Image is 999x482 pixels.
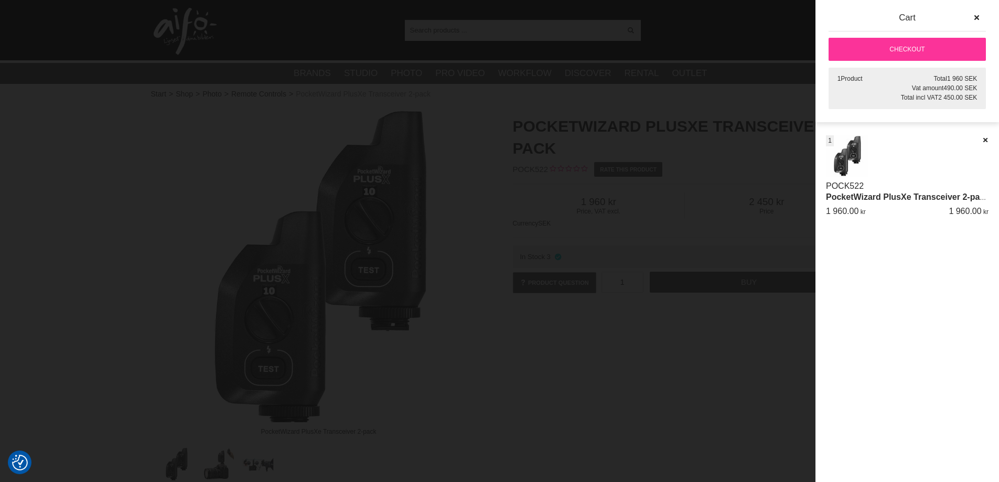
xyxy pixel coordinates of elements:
span: Total incl VAT [901,94,939,101]
span: Total [934,75,947,82]
span: 490.00 SEK [943,84,977,92]
span: 1 960.00 [949,207,981,216]
a: PocketWizard PlusXe Transceiver 2-pack [826,192,989,201]
span: 1 960.00 [826,207,858,216]
a: Checkout [829,38,986,61]
span: 1 960 SEK [947,75,977,82]
span: 1 [837,75,841,82]
span: Cart [899,13,916,23]
a: POCK522 [826,181,864,190]
span: Vat amount [912,84,943,92]
span: Product [841,75,862,82]
span: 1 [828,136,832,145]
span: 2 450.00 SEK [938,94,977,101]
img: Revisit consent button [12,455,28,470]
button: Consent Preferences [12,453,28,472]
img: PocketWizard PlusXe Transceiver 2-pack [826,135,868,178]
